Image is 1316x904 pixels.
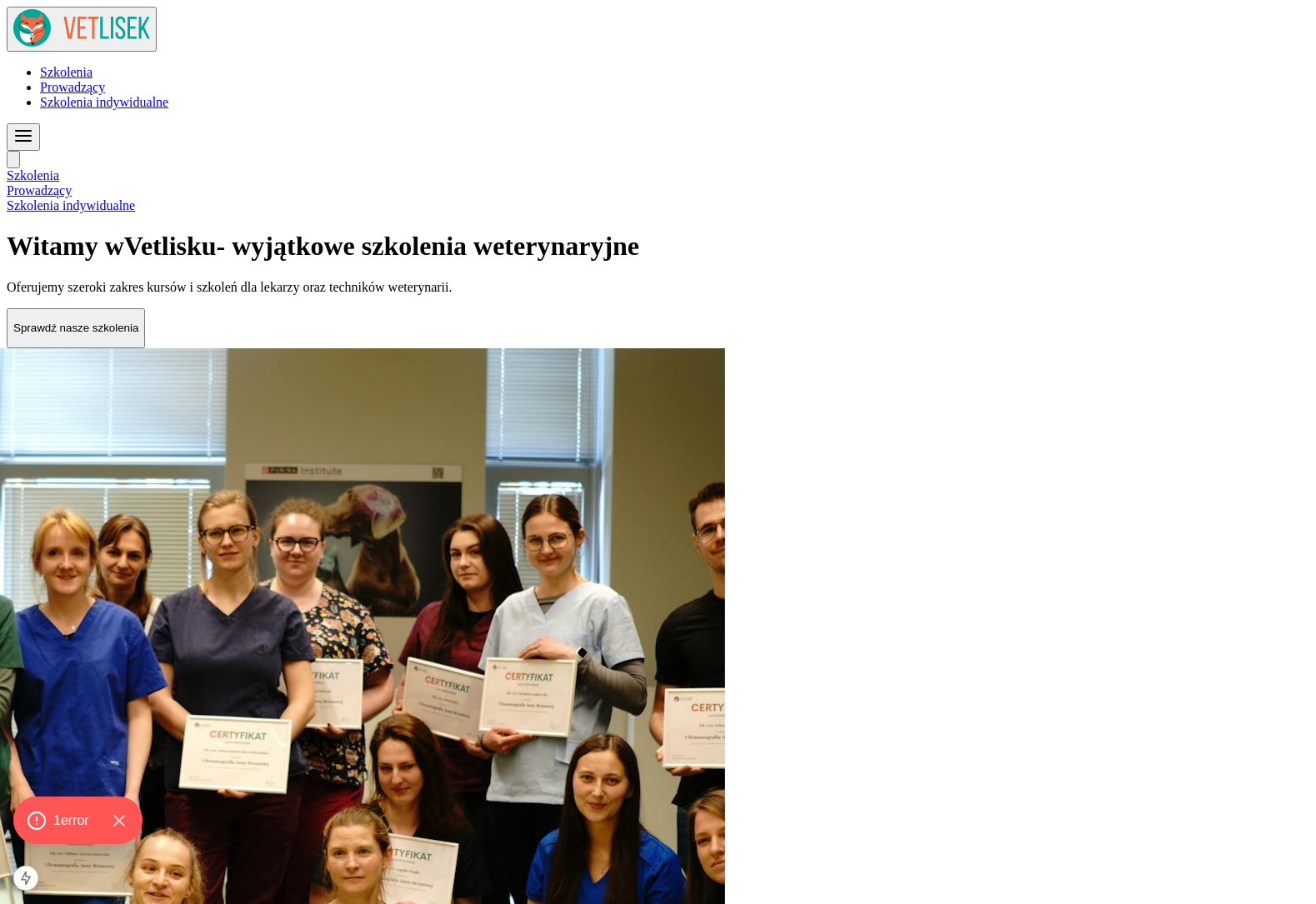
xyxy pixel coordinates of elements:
button: Close menu [7,151,20,168]
p: Sprawdź nasze szkolenia [13,322,138,334]
a: Szkolenia [7,168,59,182]
a: Sprawdź nasze szkolenia [7,320,145,334]
p: Oferujemy szeroki zakres kursów i szkoleń dla lekarzy oraz techników weterynarii. [7,280,1309,295]
a: Szkolenia indywidualne [40,95,168,109]
button: Sprawdź nasze szkolenia [7,308,145,348]
span: lisku [162,231,217,261]
span: Vet [124,231,162,261]
a: Szkolenia [40,65,93,79]
button: Toggle menu [7,123,40,151]
a: Prowadzący [40,80,105,94]
h1: Witamy w - wyjątkowe szkolenia weterynaryjne [7,231,1309,262]
a: Szkolenia indywidualne [7,198,135,212]
a: Prowadzący [7,183,72,197]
